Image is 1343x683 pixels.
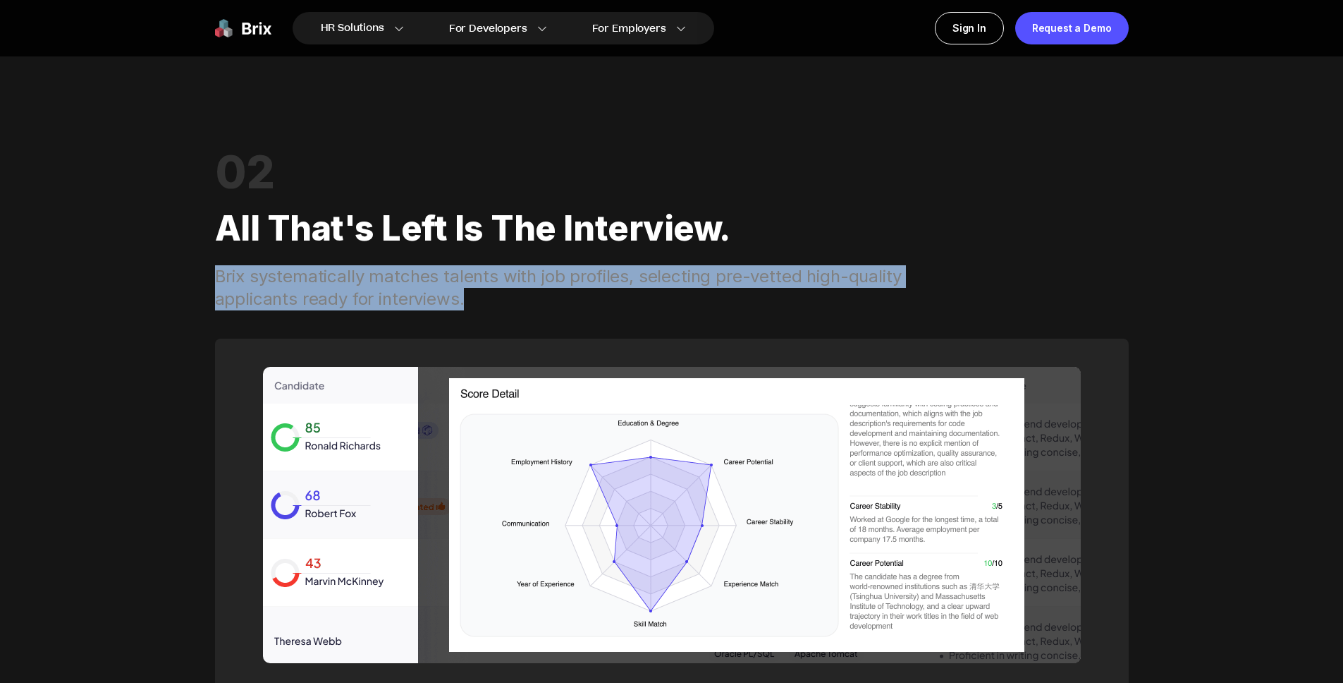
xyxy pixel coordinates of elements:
[215,265,937,310] div: Brix systematically matches talents with job profiles, selecting pre-vetted high-quality applican...
[449,21,527,36] span: For Developers
[263,367,1081,663] img: avatar
[215,152,1129,192] div: 02
[215,192,1129,265] div: All that's left is the interview.
[935,12,1004,44] a: Sign In
[321,17,384,40] span: HR Solutions
[1015,12,1129,44] a: Request a Demo
[592,21,666,36] span: For Employers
